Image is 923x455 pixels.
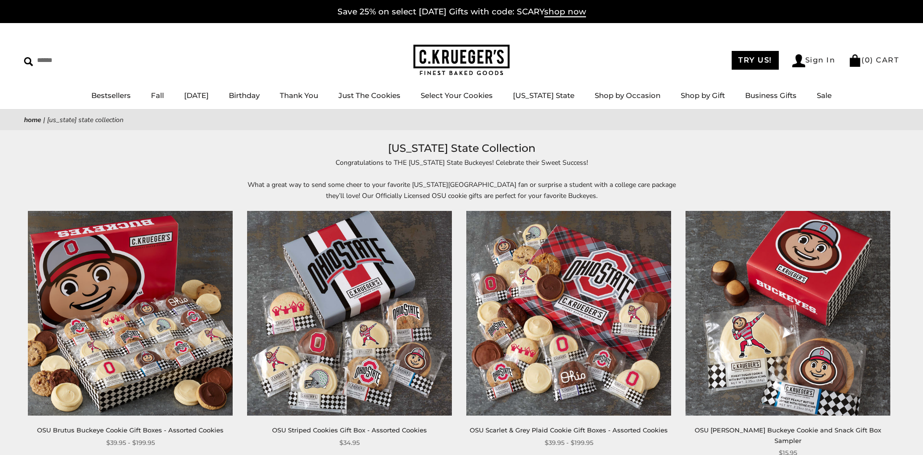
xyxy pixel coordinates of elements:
img: Search [24,57,33,66]
a: [US_STATE] State [513,91,574,100]
img: OSU Brutus Buckeye Cookie and Snack Gift Box Sampler [686,211,890,416]
img: Account [792,54,805,67]
a: Select Your Cookies [421,91,493,100]
a: Sign In [792,54,836,67]
span: shop now [544,7,586,17]
a: Business Gifts [745,91,797,100]
a: OSU [PERSON_NAME] Buckeye Cookie and Snack Gift Box Sampler [695,426,881,444]
a: Thank You [280,91,318,100]
a: Sale [817,91,832,100]
img: OSU Striped Cookies Gift Box - Assorted Cookies [247,211,452,416]
input: Search [24,53,138,68]
a: Save 25% on select [DATE] Gifts with code: SCARYshop now [337,7,586,17]
a: TRY US! [732,51,779,70]
span: $39.95 - $199.95 [545,438,593,448]
a: Just The Cookies [338,91,400,100]
span: | [43,115,45,124]
img: Bag [848,54,861,67]
p: Congratulations to THE [US_STATE] State Buckeyes! Celebrate their Sweet Success! [240,157,683,168]
img: OSU Brutus Buckeye Cookie Gift Boxes - Assorted Cookies [28,211,233,416]
a: Bestsellers [91,91,131,100]
a: OSU Striped Cookies Gift Box - Assorted Cookies [272,426,427,434]
a: OSU Brutus Buckeye Cookie Gift Boxes - Assorted Cookies [37,426,224,434]
a: Shop by Occasion [595,91,661,100]
a: OSU Scarlet & Grey Plaid Cookie Gift Boxes - Assorted Cookies [470,426,668,434]
span: 0 [865,55,871,64]
a: (0) CART [848,55,899,64]
span: $39.95 - $199.95 [106,438,155,448]
a: [DATE] [184,91,209,100]
a: Home [24,115,41,124]
span: [US_STATE] State Collection [47,115,124,124]
a: Birthday [229,91,260,100]
nav: breadcrumbs [24,114,899,125]
span: $34.95 [339,438,360,448]
a: Shop by Gift [681,91,725,100]
img: OSU Scarlet & Grey Plaid Cookie Gift Boxes - Assorted Cookies [466,211,671,416]
p: What a great way to send some cheer to your favorite [US_STATE][GEOGRAPHIC_DATA] fan or surprise ... [240,179,683,201]
h1: [US_STATE] State Collection [38,140,885,157]
img: C.KRUEGER'S [413,45,510,76]
a: Fall [151,91,164,100]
